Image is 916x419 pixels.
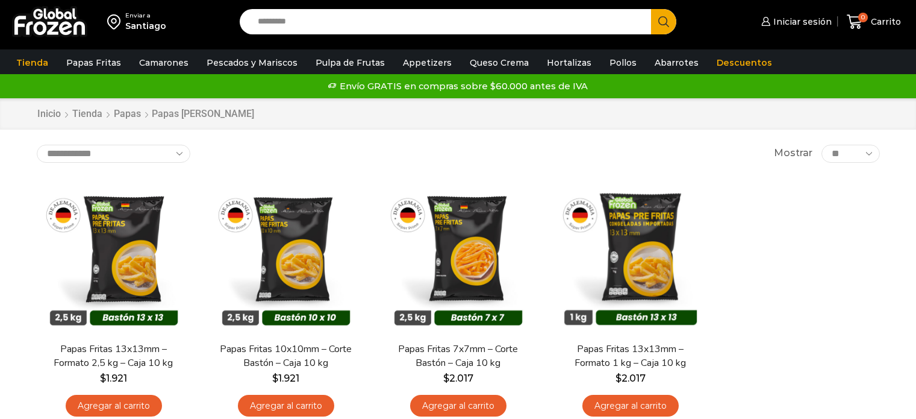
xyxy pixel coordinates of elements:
[443,373,449,384] span: $
[133,51,195,74] a: Camarones
[152,108,254,119] h1: Papas [PERSON_NAME]
[844,8,904,36] a: 0 Carrito
[272,373,278,384] span: $
[443,373,473,384] bdi: 2.017
[107,11,125,32] img: address-field-icon.svg
[272,373,299,384] bdi: 1.921
[72,107,103,121] a: Tienda
[603,51,643,74] a: Pollos
[649,51,705,74] a: Abarrotes
[774,146,812,160] span: Mostrar
[66,395,162,417] a: Agregar al carrito: “Papas Fritas 13x13mm - Formato 2,5 kg - Caja 10 kg”
[397,51,458,74] a: Appetizers
[100,373,127,384] bdi: 1.921
[711,51,778,74] a: Descuentos
[770,16,832,28] span: Iniciar sesión
[238,395,334,417] a: Agregar al carrito: “Papas Fritas 10x10mm - Corte Bastón - Caja 10 kg”
[37,107,254,121] nav: Breadcrumb
[125,20,166,32] div: Santiago
[125,11,166,20] div: Enviar a
[216,342,355,370] a: Papas Fritas 10x10mm – Corte Bastón – Caja 10 kg
[561,342,699,370] a: Papas Fritas 13x13mm – Formato 1 kg – Caja 10 kg
[310,51,391,74] a: Pulpa de Frutas
[615,373,646,384] bdi: 2.017
[758,10,832,34] a: Iniciar sesión
[37,145,190,163] select: Pedido de la tienda
[410,395,506,417] a: Agregar al carrito: “Papas Fritas 7x7mm - Corte Bastón - Caja 10 kg”
[388,342,527,370] a: Papas Fritas 7x7mm – Corte Bastón – Caja 10 kg
[60,51,127,74] a: Papas Fritas
[10,51,54,74] a: Tienda
[541,51,597,74] a: Hortalizas
[651,9,676,34] button: Search button
[464,51,535,74] a: Queso Crema
[858,13,868,22] span: 0
[100,373,106,384] span: $
[868,16,901,28] span: Carrito
[113,107,142,121] a: Papas
[615,373,622,384] span: $
[44,342,182,370] a: Papas Fritas 13x13mm – Formato 2,5 kg – Caja 10 kg
[37,107,61,121] a: Inicio
[582,395,679,417] a: Agregar al carrito: “Papas Fritas 13x13mm - Formato 1 kg - Caja 10 kg”
[201,51,304,74] a: Pescados y Mariscos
